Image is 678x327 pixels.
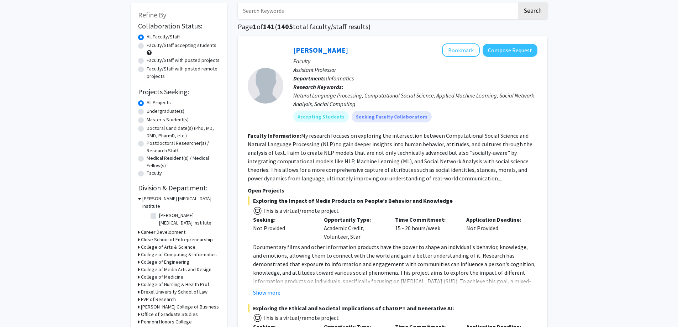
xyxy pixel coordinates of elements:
p: Documentary films and other information products have the power to shape an individual's behavior... [253,243,537,311]
div: Natural Language Processing, Computational Social Science, Applied Machine Learning, Social Netwo... [293,91,537,108]
h3: College of Media Arts and Design [141,266,211,273]
label: All Projects [147,99,171,106]
b: Research Keywords: [293,83,343,90]
button: Add Shadi Rezapour to Bookmarks [442,43,480,57]
span: 1 [253,22,257,31]
p: Assistant Professor [293,65,537,74]
h2: Collaboration Status: [138,22,220,30]
b: Departments: [293,75,327,82]
span: Informatics [327,75,354,82]
span: 1405 [277,22,293,31]
h3: College of Nursing & Health Prof [141,281,209,288]
b: Faculty Information: [248,132,301,139]
a: [PERSON_NAME] [293,46,348,54]
span: Refine By [138,10,166,19]
h3: Career Development [141,228,185,236]
h2: Division & Department: [138,184,220,192]
span: Exploring the Impact of Media Products on People’s Behavior and Knowledge [248,196,537,205]
h3: Close School of Entrepreneurship [141,236,213,243]
label: Faculty/Staff with posted remote projects [147,65,220,80]
button: Search [518,2,547,19]
span: 141 [263,22,275,31]
p: Opportunity Type: [324,215,384,224]
mat-chip: Seeking Faculty Collaborators [352,111,432,122]
div: 15 - 20 hours/week [390,215,461,241]
h3: [PERSON_NAME] College of Business [141,303,219,311]
fg-read-more: My research focuses on exploring the intersection between Computational Social Science and Natura... [248,132,532,182]
p: Application Deadline: [466,215,527,224]
label: [PERSON_NAME] [MEDICAL_DATA] Institute [159,212,218,227]
input: Search Keywords [238,2,517,19]
span: Exploring the Ethical and Societal Implications of ChatGPT and Generative AI: [248,304,537,312]
div: Not Provided [253,224,314,232]
button: Compose Request to Shadi Rezapour [483,44,537,57]
label: Master's Student(s) [147,116,189,123]
button: Show more [253,288,280,297]
h3: College of Computing & Informatics [141,251,217,258]
label: Medical Resident(s) / Medical Fellow(s) [147,154,220,169]
h2: Projects Seeking: [138,88,220,96]
h3: College of Arts & Science [141,243,195,251]
h3: Drexel University School of Law [141,288,207,296]
h3: Office of Graduate Studies [141,311,198,318]
h3: College of Engineering [141,258,189,266]
h3: [PERSON_NAME] [MEDICAL_DATA] Institute [142,195,220,210]
p: Open Projects [248,186,537,195]
label: Undergraduate(s) [147,107,184,115]
p: Time Commitment: [395,215,456,224]
label: Faculty/Staff with posted projects [147,57,220,64]
label: All Faculty/Staff [147,33,180,41]
label: Faculty [147,169,162,177]
p: Faculty [293,57,537,65]
mat-chip: Accepting Students [293,111,349,122]
h1: Page of ( total faculty/staff results) [238,22,547,31]
p: Seeking: [253,215,314,224]
h3: Pennoni Honors College [141,318,192,326]
label: Doctoral Candidate(s) (PhD, MD, DMD, PharmD, etc.) [147,125,220,139]
label: Postdoctoral Researcher(s) / Research Staff [147,139,220,154]
div: Not Provided [461,215,532,241]
iframe: Chat [5,295,30,322]
div: Academic Credit, Volunteer, Star [319,215,390,241]
h3: EVP of Research [141,296,176,303]
span: This is a virtual/remote project [262,314,339,321]
h3: College of Medicine [141,273,183,281]
label: Faculty/Staff accepting students [147,42,216,49]
span: This is a virtual/remote project [262,207,339,214]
